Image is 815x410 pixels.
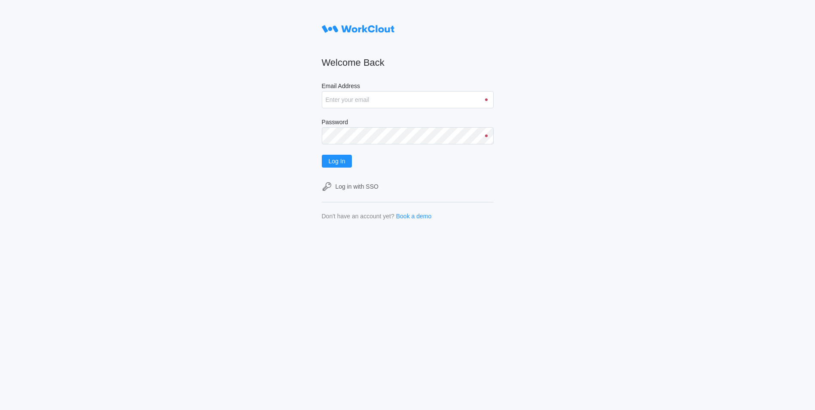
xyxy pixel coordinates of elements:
label: Password [322,119,494,127]
span: Log In [329,158,345,164]
a: Book a demo [396,213,432,220]
div: Don't have an account yet? [322,213,394,220]
label: Email Address [322,83,494,91]
h2: Welcome Back [322,57,494,69]
a: Log in with SSO [322,181,494,192]
input: Enter your email [322,91,494,108]
div: Log in with SSO [336,183,379,190]
button: Log In [322,155,352,168]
